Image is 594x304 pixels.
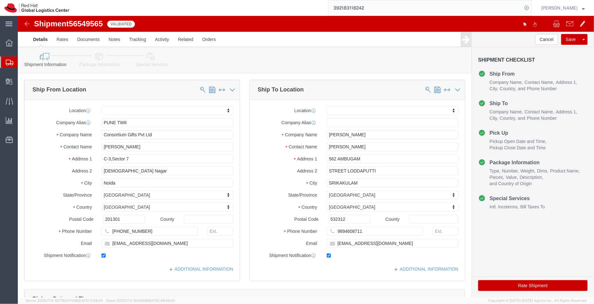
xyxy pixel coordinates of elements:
input: Search for shipment number, reference number [329,0,522,16]
button: [PERSON_NAME] [541,4,585,12]
img: logo [4,3,69,13]
span: Client: 2025.17.0-5dd568f [106,299,175,302]
span: Copyright © [DATE]-[DATE] Agistix Inc., All Rights Reserved [488,298,586,303]
span: Pallav Sen Gupta [541,4,577,11]
iframe: FS Legacy Container [18,16,594,297]
span: [DATE] 11:04:24 [78,299,103,302]
span: Server: 2025.17.0-327f6347098 [25,299,103,302]
span: [DATE] 08:44:20 [148,299,175,302]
